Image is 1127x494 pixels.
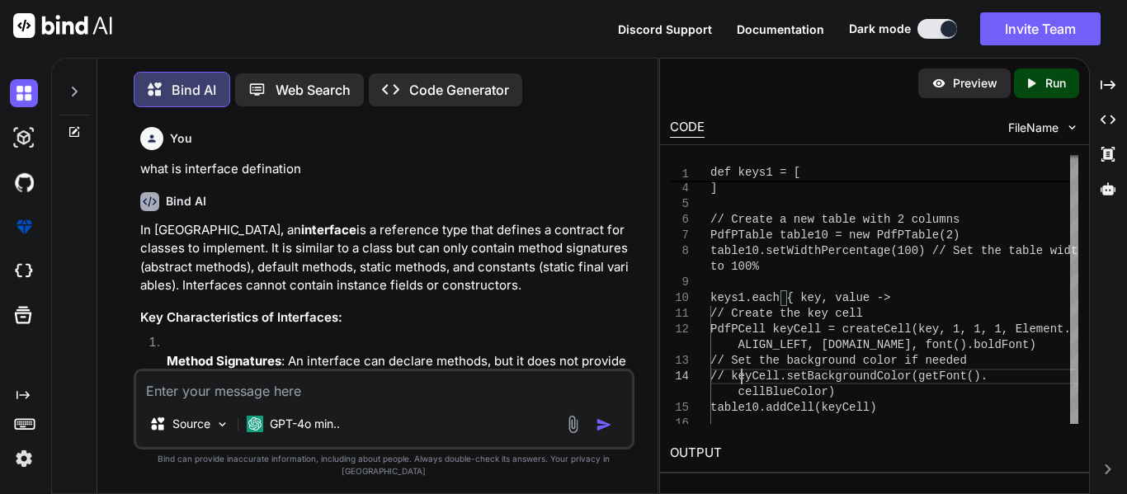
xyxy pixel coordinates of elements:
[10,445,38,473] img: settings
[670,212,689,228] div: 6
[670,416,689,431] div: 16
[10,257,38,285] img: cloudideIcon
[1029,322,1070,336] span: ement.
[710,369,988,383] span: // keyCell.setBackgroundColor(getFont().
[710,291,890,304] span: keys1.each { key, value ->
[670,290,689,306] div: 10
[710,181,717,195] span: ]
[247,416,263,432] img: GPT-4o mini
[710,401,877,414] span: table10.addCell(keyCell)
[670,306,689,322] div: 11
[10,168,38,196] img: githubDark
[618,22,712,36] span: Discord Support
[1045,75,1066,92] p: Run
[10,124,38,152] img: darkAi-studio
[215,417,229,431] img: Pick Models
[710,166,800,179] span: def keys1 = [
[710,322,1029,336] span: PdfPCell keyCell = createCell(key, 1, 1, 1, El
[660,434,1089,473] h2: OUTPUT
[953,75,997,92] p: Preview
[170,130,192,147] h6: You
[1008,120,1059,136] span: FileName
[710,307,863,320] span: // Create the key cell
[172,80,216,100] p: Bind AI
[710,228,960,242] span: PdfPTable table10 = new PdfPTable(2)
[618,21,712,38] button: Discord Support
[140,221,631,295] p: In [GEOGRAPHIC_DATA], an is a reference type that defines a contract for classes to implement. It...
[301,222,356,238] strong: interface
[737,21,824,38] button: Documentation
[738,385,836,398] span: cellBlueColor)
[670,353,689,369] div: 13
[931,76,946,91] img: preview
[409,80,509,100] p: Code Generator
[670,181,689,196] div: 4
[596,416,612,433] img: icon
[1057,244,1085,257] span: idth
[670,118,705,138] div: CODE
[10,213,38,241] img: premium
[737,22,824,36] span: Documentation
[670,228,689,243] div: 7
[167,352,631,408] p: : An interface can declare methods, but it does not provide the implementation for those methods....
[670,275,689,290] div: 9
[172,416,210,432] p: Source
[670,243,689,259] div: 8
[670,322,689,337] div: 12
[140,160,631,179] p: what is interface defination
[1065,120,1079,134] img: chevron down
[10,79,38,107] img: darkChat
[670,369,689,384] div: 14
[670,400,689,416] div: 15
[270,416,340,432] p: GPT-4o min..
[710,354,967,367] span: // Set the background color if needed
[710,260,759,273] span: to 100%
[849,21,911,37] span: Dark mode
[167,353,281,369] strong: Method Signatures
[166,193,206,209] h6: Bind AI
[738,338,1036,351] span: ALIGN_LEFT, [DOMAIN_NAME], font().boldFont)
[670,167,689,182] span: 1
[134,453,634,478] p: Bind can provide inaccurate information, including about people. Always double-check its answers....
[980,12,1101,45] button: Invite Team
[563,415,582,434] img: attachment
[276,80,351,100] p: Web Search
[140,308,631,327] h3: Key Characteristics of Interfaces:
[670,196,689,212] div: 5
[710,213,960,226] span: // Create a new table with 2 columns
[13,13,112,38] img: Bind AI
[710,244,1057,257] span: table10.setWidthPercentage(100) // Set the table w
